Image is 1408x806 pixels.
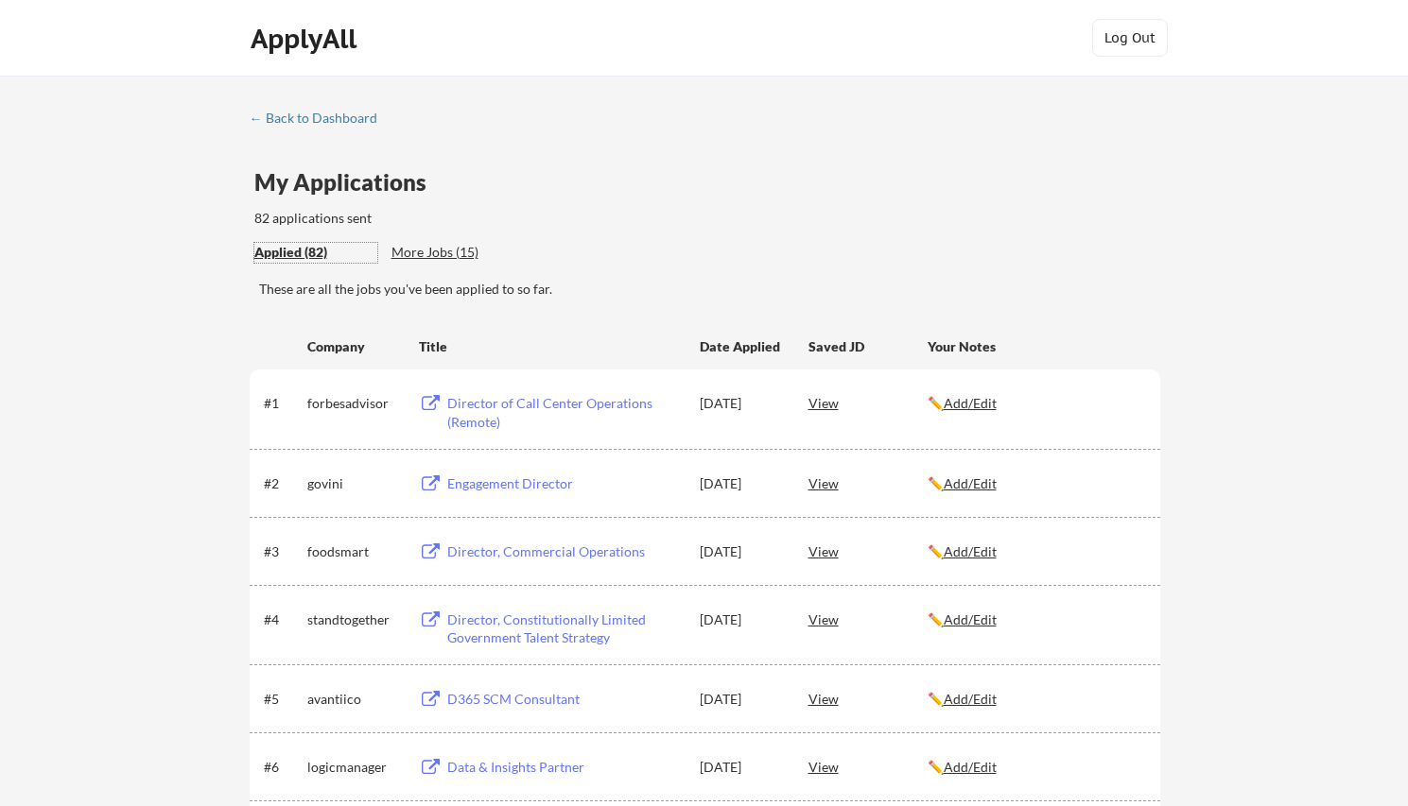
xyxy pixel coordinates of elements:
div: ✏️ [928,610,1143,629]
div: These are all the jobs you've been applied to so far. [254,243,377,263]
div: Date Applied [700,337,783,356]
div: View [808,534,928,568]
div: govini [307,474,402,493]
div: foodsmart [307,542,402,561]
div: ✏️ [928,542,1143,561]
div: [DATE] [700,474,783,493]
div: forbesadvisor [307,394,402,413]
u: Add/Edit [944,611,997,627]
div: Engagement Director [447,474,682,493]
div: ← Back to Dashboard [250,111,391,125]
div: [DATE] [700,542,783,561]
div: standtogether [307,610,402,629]
u: Add/Edit [944,543,997,559]
div: ✏️ [928,690,1143,709]
div: More Jobs (15) [391,243,530,262]
u: Add/Edit [944,759,997,775]
div: [DATE] [700,610,783,629]
div: #6 [264,758,301,777]
u: Add/Edit [944,475,997,491]
div: #3 [264,542,301,561]
div: These are job applications we think you'd be a good fit for, but couldn't apply you to automatica... [391,243,530,263]
div: avantiico [307,690,402,709]
div: View [808,681,928,715]
div: [DATE] [700,758,783,777]
div: ApplyAll [251,23,362,55]
div: [DATE] [700,394,783,413]
div: ✏️ [928,758,1143,777]
div: My Applications [254,171,442,194]
div: View [808,749,928,783]
u: Add/Edit [944,691,997,707]
div: View [808,466,928,500]
div: #4 [264,610,301,629]
div: Applied (82) [254,243,377,262]
div: View [808,602,928,636]
div: #2 [264,474,301,493]
button: Log Out [1092,19,1168,57]
div: Your Notes [928,337,1143,356]
div: Director, Constitutionally Limited Government Talent Strategy [447,610,682,647]
div: D365 SCM Consultant [447,690,682,709]
div: These are all the jobs you've been applied to so far. [259,280,1160,299]
div: [DATE] [700,690,783,709]
div: 82 applications sent [254,209,620,228]
div: #5 [264,690,301,709]
div: View [808,386,928,420]
div: ✏️ [928,474,1143,493]
a: ← Back to Dashboard [250,111,391,129]
div: Data & Insights Partner [447,758,682,777]
u: Add/Edit [944,395,997,411]
div: Title [419,337,682,356]
div: Saved JD [808,329,928,363]
div: Company [307,337,402,356]
div: #1 [264,394,301,413]
div: ✏️ [928,394,1143,413]
div: Director of Call Center Operations (Remote) [447,394,682,431]
div: logicmanager [307,758,402,777]
div: Director, Commercial Operations [447,542,682,561]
